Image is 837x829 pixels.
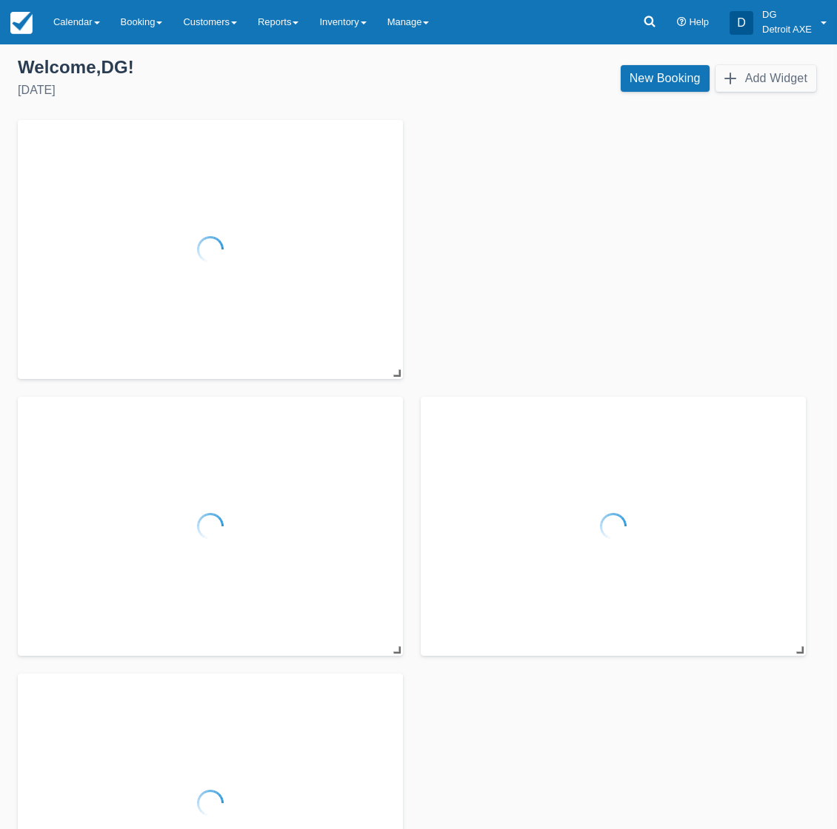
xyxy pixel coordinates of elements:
p: DG [762,7,812,22]
div: D [730,11,753,35]
div: [DATE] [18,81,407,99]
button: Add Widget [716,65,816,92]
img: checkfront-main-nav-mini-logo.png [10,12,33,34]
div: Welcome , DG ! [18,56,407,78]
a: New Booking [621,65,710,92]
p: Detroit AXE [762,22,812,37]
span: Help [689,16,709,27]
i: Help [677,18,687,27]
